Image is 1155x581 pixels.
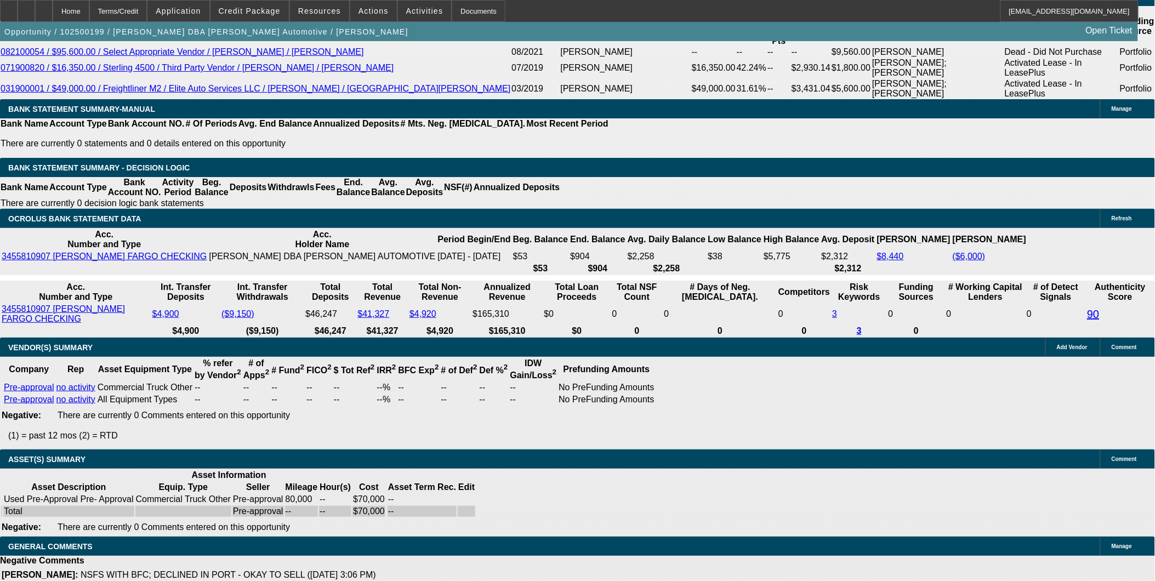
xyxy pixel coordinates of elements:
[4,494,134,504] div: Used Pre-Approval Pre- Approval
[56,383,95,392] a: no activity
[388,506,457,517] td: --
[564,364,650,374] b: Prefunding Amounts
[399,366,439,375] b: BFC Exp
[479,382,509,393] td: --
[305,304,356,324] td: $46,247
[947,309,952,318] span: 0
[334,366,375,375] b: $ Tot Ref
[359,482,379,492] b: Cost
[286,482,318,492] b: Mileage
[888,304,945,324] td: 0
[1004,47,1119,58] td: Dead - Did Not Purchase
[8,163,190,172] span: Bank Statement Summary - Decision Logic
[1,63,394,72] a: 071900820 / $16,350.00 / Sterling 4500 / Third Party Vendor / [PERSON_NAME] / [PERSON_NAME]
[1082,21,1137,40] a: Open Ticket
[1004,78,1119,99] td: Activated Lease - In LeasePlus
[400,118,526,129] th: # Mts. Neg. [MEDICAL_DATA].
[627,251,707,262] td: $2,258
[553,368,556,377] sup: 2
[81,570,376,579] span: NSFS WITH BFC; DECLINED IN PORT - OKAY TO SELL ([DATE] 3:06 PM)
[350,1,397,21] button: Actions
[58,411,290,420] span: There are currently 0 Comments entered on this opportunity
[691,47,736,58] td: --
[312,118,400,129] th: Annualized Deposits
[49,177,107,198] th: Account Type
[271,366,304,375] b: # Fund
[510,382,557,393] td: --
[135,494,231,505] td: Commercial Truck Other
[510,358,557,380] b: IDW Gain/Loss
[511,78,560,99] td: 03/2019
[791,58,831,78] td: $2,930.14
[243,394,270,405] td: --
[388,494,457,505] td: --
[472,282,542,303] th: Annualized Revenue
[1026,304,1085,324] td: 0
[267,177,315,198] th: Withdrawls
[526,118,609,129] th: Most Recent Period
[107,118,185,129] th: Bank Account NO.
[406,177,444,198] th: Avg. Deposits
[736,47,767,58] td: --
[306,366,332,375] b: FICO
[543,304,610,324] td: $0
[570,263,625,274] th: $904
[398,1,452,21] button: Activities
[767,47,791,58] td: --
[473,177,560,198] th: Annualized Deposits
[290,1,349,21] button: Resources
[49,118,107,129] th: Account Type
[8,542,93,551] span: GENERAL COMMENTS
[333,382,375,393] td: --
[371,363,374,372] sup: 2
[560,58,691,78] td: [PERSON_NAME]
[560,47,691,58] td: [PERSON_NAME]
[8,214,141,223] span: OCROLUS BANK STATEMENT DATA
[246,482,270,492] b: Seller
[56,395,95,404] a: no activity
[392,363,396,372] sup: 2
[319,494,351,505] td: --
[4,395,54,404] a: Pre-approval
[1087,308,1099,320] a: 90
[570,229,625,250] th: End. Balance
[152,282,220,303] th: Int. Transfer Deposits
[352,506,385,517] td: $70,000
[238,118,313,129] th: Avg. End Balance
[319,506,351,517] td: --
[612,304,663,324] td: 0
[152,309,179,318] a: $4,900
[194,177,229,198] th: Beg. Balance
[1,229,207,250] th: Acc. Number and Type
[377,394,397,405] td: --%
[243,358,269,380] b: # of Apps
[513,263,568,274] th: $53
[135,482,231,493] th: Equip. Type
[435,363,439,372] sup: 2
[778,304,830,324] td: 0
[791,78,831,99] td: $3,431.04
[371,177,405,198] th: Avg. Balance
[888,282,945,303] th: Funding Sources
[8,343,93,352] span: VENDOR(S) SUMMARY
[4,506,134,516] div: Total
[832,282,886,303] th: Risk Keywords
[559,395,654,405] div: No PreFunding Amounts
[888,326,945,337] th: 0
[359,7,389,15] span: Actions
[271,382,305,393] td: --
[763,229,820,250] th: High Balance
[831,78,872,99] td: $5,600.00
[877,229,951,250] th: [PERSON_NAME]
[663,304,777,324] td: 0
[1026,282,1085,303] th: # of Detect Signals
[1112,344,1137,350] span: Comment
[192,470,266,480] b: Asset Information
[97,382,193,393] td: Commercial Truck Other
[1,47,364,56] a: 082100054 / $95,600.00 / Select Appropriate Vendor / [PERSON_NAME] / [PERSON_NAME]
[504,363,508,372] sup: 2
[832,309,837,318] a: 3
[107,177,162,198] th: Bank Account NO.
[377,382,397,393] td: --%
[388,482,456,492] b: Asset Term Rec.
